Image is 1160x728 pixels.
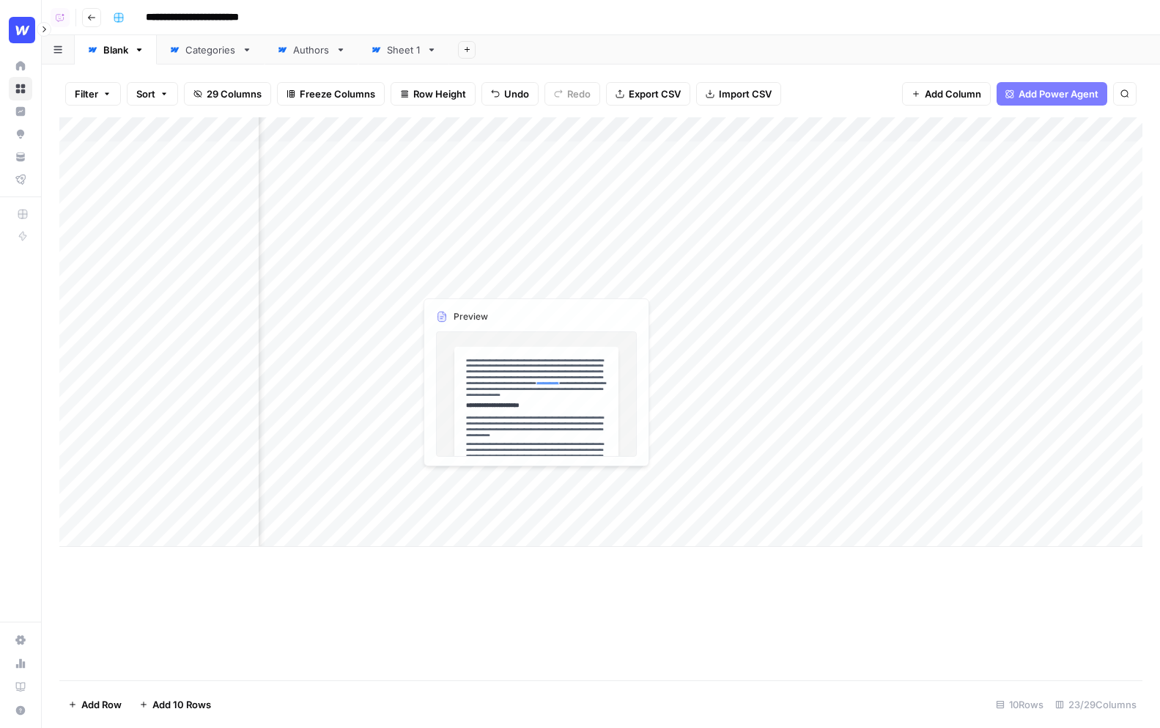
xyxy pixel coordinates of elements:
button: Sort [127,82,178,106]
a: Categories [157,35,265,65]
span: 29 Columns [207,87,262,101]
span: Add Row [81,697,122,712]
span: Freeze Columns [300,87,375,101]
button: Filter [65,82,121,106]
span: Undo [504,87,529,101]
a: Opportunities [9,122,32,146]
a: Learning Hub [9,675,32,699]
a: Insights [9,100,32,123]
span: Filter [75,87,98,101]
a: Home [9,54,32,78]
span: Add Column [925,87,981,101]
button: Redo [544,82,600,106]
button: Row Height [391,82,476,106]
a: Your Data [9,145,32,169]
div: 23/29 Columns [1049,693,1142,716]
span: Redo [567,87,591,101]
a: Usage [9,652,32,675]
div: Sheet 1 [387,43,421,57]
button: Undo [481,82,539,106]
button: Import CSV [696,82,781,106]
a: Authors [265,35,358,65]
a: Sheet 1 [358,35,449,65]
a: Settings [9,628,32,652]
button: Add Column [902,82,991,106]
a: Browse [9,77,32,100]
button: Add Power Agent [997,82,1107,106]
a: Blank [75,35,157,65]
span: Sort [136,87,155,101]
button: Add 10 Rows [130,693,220,716]
span: Add 10 Rows [152,697,211,712]
span: Row Height [413,87,466,101]
div: Authors [293,43,330,57]
button: Freeze Columns [277,82,385,106]
div: 10 Rows [990,693,1049,716]
button: 29 Columns [184,82,271,106]
div: Categories [185,43,236,57]
span: Add Power Agent [1019,87,1098,101]
div: Blank [103,43,128,57]
button: Add Row [59,693,130,716]
img: Webflow Logo [9,17,35,43]
button: Workspace: Webflow [9,12,32,48]
span: Import CSV [719,87,772,101]
a: Flightpath [9,168,32,191]
span: Export CSV [629,87,681,101]
button: Export CSV [606,82,690,106]
button: Help + Support [9,699,32,722]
